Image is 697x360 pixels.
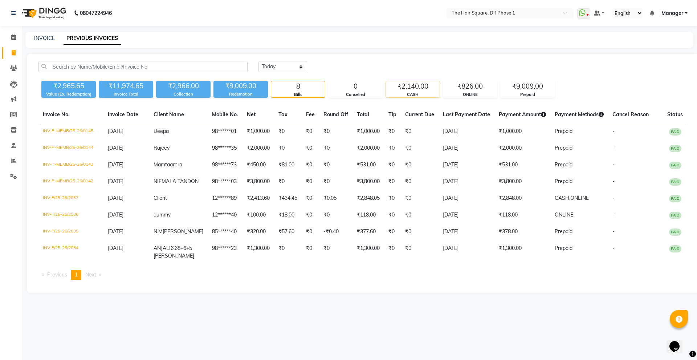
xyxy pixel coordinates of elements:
div: ONLINE [443,92,497,98]
span: Status [667,111,683,118]
td: [DATE] [439,173,494,190]
span: Prepaid [555,228,572,235]
td: INV-P/25-26/2034 [38,240,103,264]
td: ₹0 [274,173,302,190]
span: [DATE] [108,195,123,201]
td: ₹3,800.00 [352,173,384,190]
div: ₹11,974.65 [99,81,153,91]
td: ₹0 [319,123,352,140]
td: ₹18.00 [274,207,302,223]
td: ₹0 [274,140,302,157]
span: Invoice Date [108,111,138,118]
td: ₹2,848.05 [352,190,384,207]
td: ₹0 [384,157,401,173]
td: ₹1,000.00 [242,123,274,140]
td: ₹2,000.00 [494,140,550,157]
span: Deepa [154,128,169,134]
span: - [612,245,615,251]
span: Next [85,271,96,278]
td: ₹118.00 [494,207,550,223]
span: Tax [278,111,288,118]
td: ₹378.00 [494,223,550,240]
div: ₹9,009.00 [213,81,268,91]
td: ₹3,800.00 [242,173,274,190]
td: ₹100.00 [242,207,274,223]
td: ₹0 [384,190,401,207]
td: ₹0 [384,140,401,157]
td: INV-P/25-26/2035 [38,223,103,240]
td: INV-P-MEMB/25-26/0144 [38,140,103,157]
td: ₹0 [401,223,439,240]
td: ₹1,300.00 [352,240,384,264]
td: ₹0.05 [319,190,352,207]
span: [PERSON_NAME] [163,228,203,235]
span: [DATE] [108,178,123,185]
span: - [612,128,615,134]
span: PAID [669,128,681,135]
span: Payment Methods [555,111,604,118]
td: ₹0 [302,157,319,173]
td: ₹0 [319,140,352,157]
span: Rajeev [154,145,170,151]
td: ₹1,300.00 [494,240,550,264]
td: ₹0 [401,157,439,173]
span: Prepaid [555,178,572,185]
td: ₹1,000.00 [494,123,550,140]
div: Invoice Total [99,91,153,97]
td: ₹0 [274,240,302,264]
td: ₹0 [319,240,352,264]
span: Prepaid [555,145,572,151]
div: Collection [156,91,211,97]
span: [DATE] [108,228,123,235]
span: CASH, [555,195,570,201]
span: - [612,178,615,185]
span: PAID [669,228,681,236]
span: Mobile No. [212,111,238,118]
td: ₹0 [384,207,401,223]
td: ₹1,000.00 [352,123,384,140]
span: 6.68+6+5 [PERSON_NAME] [154,245,194,259]
span: ONLINE [555,211,573,218]
span: Net [247,111,256,118]
span: arora [170,161,182,168]
td: ₹1,300.00 [242,240,274,264]
span: Prepaid [555,128,572,134]
span: Total [357,111,369,118]
span: Mamta [154,161,170,168]
span: - [612,228,615,235]
div: Redemption [213,91,268,97]
span: Manager [661,9,683,17]
span: Round Off [323,111,348,118]
span: [DATE] [108,145,123,151]
span: ANJALI [154,245,171,251]
span: Invoice No. [43,111,70,118]
td: ₹0 [401,240,439,264]
td: ₹320.00 [242,223,274,240]
td: ₹2,848.00 [494,190,550,207]
td: ₹0 [384,223,401,240]
td: ₹0 [302,240,319,264]
span: [DATE] [108,245,123,251]
td: ₹0 [319,157,352,173]
span: Last Payment Date [443,111,490,118]
span: Client [154,195,167,201]
div: Bills [271,92,325,98]
span: PAID [669,195,681,202]
td: ₹0 [274,123,302,140]
td: ₹0 [302,190,319,207]
td: ₹0 [319,207,352,223]
td: ₹531.00 [352,157,384,173]
span: dummy [154,211,171,218]
td: ₹0 [401,140,439,157]
span: Current Due [405,111,434,118]
span: PAID [669,245,681,252]
td: ₹2,000.00 [352,140,384,157]
td: [DATE] [439,223,494,240]
span: Previous [47,271,67,278]
td: ₹0 [302,123,319,140]
span: PAID [669,145,681,152]
iframe: chat widget [667,331,690,353]
td: ₹531.00 [494,157,550,173]
span: - [612,145,615,151]
td: ₹0 [384,240,401,264]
